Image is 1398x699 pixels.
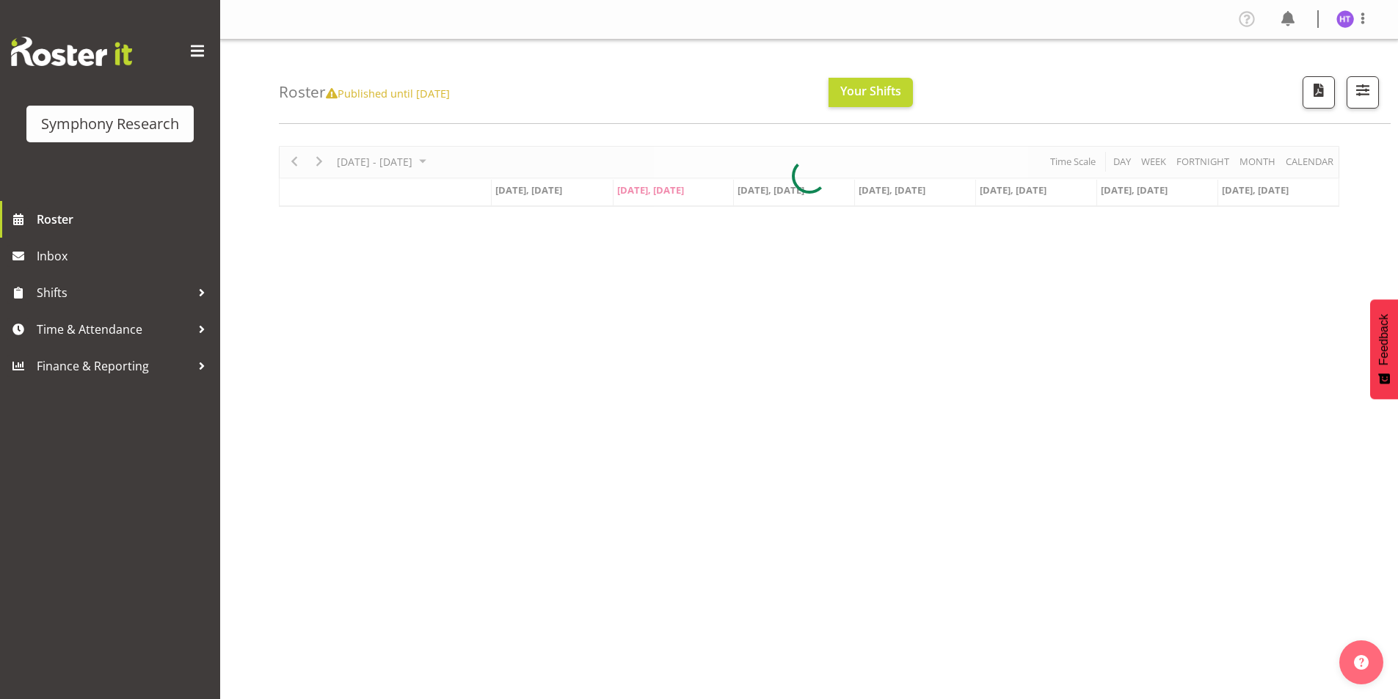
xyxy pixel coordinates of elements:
[829,78,913,107] button: Your Shifts
[41,113,179,135] div: Symphony Research
[1370,299,1398,399] button: Feedback - Show survey
[37,245,213,267] span: Inbox
[279,84,450,100] h4: Roster
[37,282,191,304] span: Shifts
[11,37,132,66] img: Rosterit website logo
[1377,314,1391,365] span: Feedback
[1347,76,1379,109] button: Filter Shifts
[326,86,450,100] span: Published until [DATE]
[1336,10,1354,28] img: hal-thomas1264.jpg
[840,83,901,99] span: Your Shifts
[1354,655,1369,670] img: help-xxl-2.png
[37,318,191,340] span: Time & Attendance
[1303,76,1335,109] button: Download a PDF of the roster according to the set date range.
[37,355,191,377] span: Finance & Reporting
[37,208,213,230] span: Roster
